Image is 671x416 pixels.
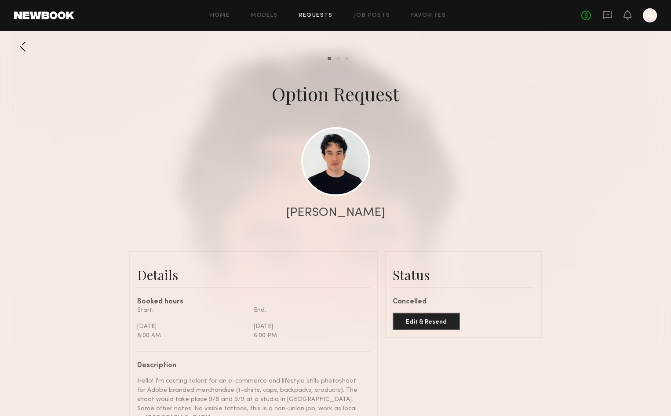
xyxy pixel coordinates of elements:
div: [DATE] [137,322,247,331]
div: [PERSON_NAME] [286,207,385,219]
div: Description [137,362,364,369]
div: Option Request [272,81,399,106]
div: 8:00 AM [137,331,247,340]
a: Home [210,13,230,18]
div: Start: [137,306,247,315]
div: Details [137,266,370,284]
a: Models [251,13,277,18]
div: Status [393,266,534,284]
a: Favorites [411,13,446,18]
div: Booked hours [137,299,370,306]
div: [DATE] [254,322,364,331]
div: Cancelled [393,299,534,306]
a: Job Posts [354,13,390,18]
a: Requests [299,13,333,18]
a: A [643,8,657,22]
div: End: [254,306,364,315]
div: 6:00 PM [254,331,364,340]
button: Edit & Resend [393,313,460,330]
